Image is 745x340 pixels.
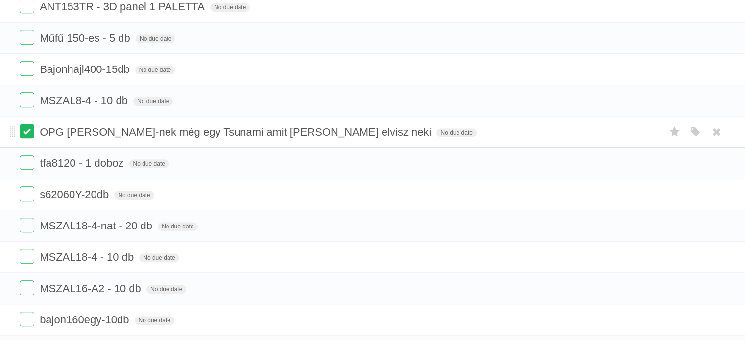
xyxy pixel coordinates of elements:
label: Done [20,218,34,232]
label: Done [20,186,34,201]
span: No due date [133,97,173,106]
span: MSZAL18-4-nat - 20 db [40,220,155,232]
span: No due date [135,316,174,325]
span: No due date [158,222,197,231]
label: Done [20,155,34,170]
span: No due date [210,3,250,12]
span: MSZAL8-4 - 10 db [40,94,130,107]
span: Műfű 150-es - 5 db [40,32,133,44]
span: No due date [135,66,175,74]
span: bajon160egy-10db [40,314,131,326]
span: No due date [129,159,169,168]
label: Done [20,249,34,264]
span: No due date [436,128,476,137]
span: No due date [139,253,179,262]
span: tfa8120 - 1 doboz [40,157,126,169]
span: No due date [136,34,175,43]
span: Bajonhajl400-15db [40,63,132,75]
label: Star task [666,124,684,140]
span: s62060Y-20db [40,188,111,201]
label: Done [20,30,34,45]
label: Done [20,92,34,107]
span: MSZAL18-4 - 10 db [40,251,136,263]
span: MSZAL16-A2 - 10 db [40,282,144,295]
span: No due date [114,191,154,200]
label: Done [20,312,34,326]
span: No due date [146,285,186,294]
label: Done [20,124,34,138]
label: Done [20,280,34,295]
span: OPG [PERSON_NAME]-nek még egy Tsunami amit [PERSON_NAME] elvisz neki [40,126,433,138]
span: ANT153TR - 3D panel 1 PALETTA [40,0,207,13]
label: Done [20,61,34,76]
